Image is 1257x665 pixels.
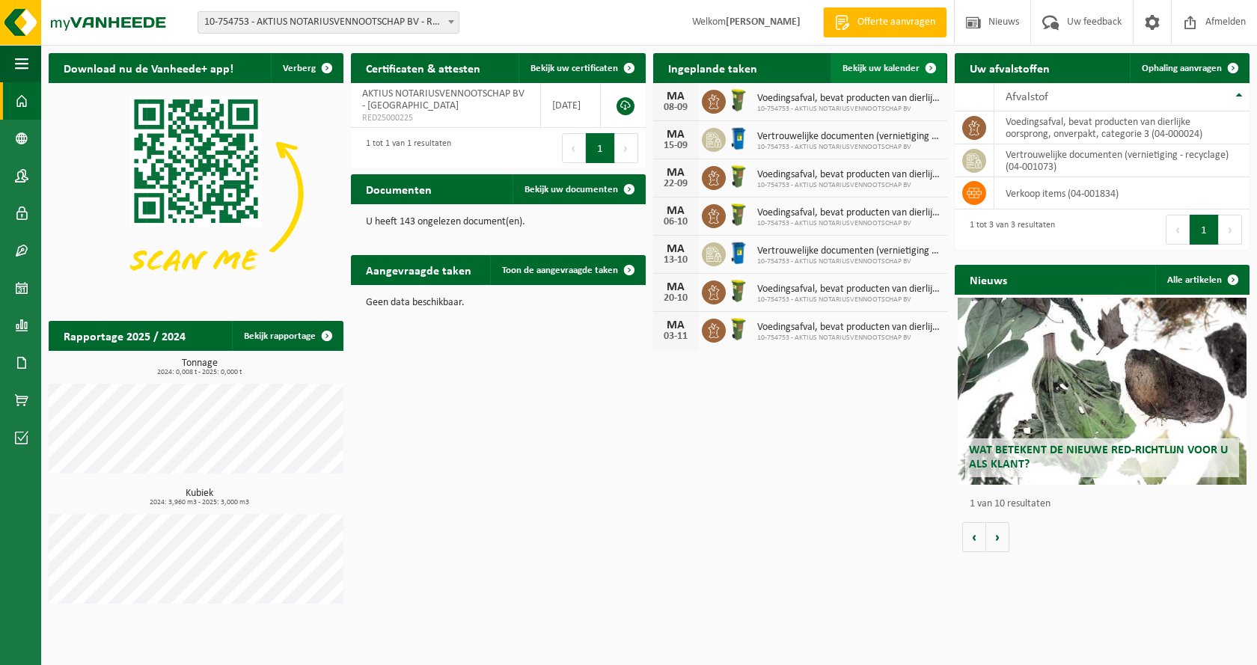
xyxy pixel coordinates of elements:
[1130,53,1248,83] a: Ophaling aanvragen
[726,16,801,28] strong: [PERSON_NAME]
[842,64,920,73] span: Bekijk uw kalender
[757,105,941,114] span: 10-754753 - AKTIUS NOTARIUSVENNOOTSCHAP BV
[1190,215,1219,245] button: 1
[366,217,631,227] p: U heeft 143 ongelezen document(en).
[757,322,941,334] span: Voedingsafval, bevat producten van dierlijke oorsprong, onverpakt, categorie 3
[530,64,618,73] span: Bekijk uw certificaten
[726,126,751,151] img: WB-0240-HPE-BE-09
[271,53,342,83] button: Verberg
[56,369,343,376] span: 2024: 0,008 t - 2025: 0,000 t
[653,53,772,82] h2: Ingeplande taken
[1006,91,1048,103] span: Afvalstof
[661,293,691,304] div: 20-10
[1142,64,1222,73] span: Ophaling aanvragen
[49,321,201,350] h2: Rapportage 2025 / 2024
[726,88,751,113] img: WB-0060-HPE-GN-51
[490,255,644,285] a: Toon de aangevraagde taken
[541,83,601,128] td: [DATE]
[757,295,941,304] span: 10-754753 - AKTIUS NOTARIUSVENNOOTSCHAP BV
[726,278,751,304] img: WB-0060-HPE-GN-51
[56,488,343,506] h3: Kubiek
[366,298,631,308] p: Geen data beschikbaar.
[661,91,691,102] div: MA
[358,132,451,165] div: 1 tot 1 van 1 resultaten
[586,133,615,163] button: 1
[823,7,946,37] a: Offerte aanvragen
[502,266,618,275] span: Toon de aangevraagde taken
[970,499,1242,509] p: 1 van 10 resultaten
[362,112,530,124] span: RED25000225
[56,499,343,506] span: 2024: 3,960 m3 - 2025: 3,000 m3
[49,53,248,82] h2: Download nu de Vanheede+ app!
[994,144,1250,177] td: vertrouwelijke documenten (vernietiging - recyclage) (04-001073)
[854,15,939,30] span: Offerte aanvragen
[962,522,986,552] button: Vorige
[198,12,459,33] span: 10-754753 - AKTIUS NOTARIUSVENNOOTSCHAP BV - ROESELARE
[661,129,691,141] div: MA
[49,83,343,304] img: Download de VHEPlus App
[362,88,524,111] span: AKTIUS NOTARIUSVENNOOTSCHAP BV - [GEOGRAPHIC_DATA]
[283,64,316,73] span: Verberg
[994,177,1250,209] td: verkoop items (04-001834)
[519,53,644,83] a: Bekijk uw certificaten
[661,217,691,227] div: 06-10
[661,141,691,151] div: 15-09
[831,53,946,83] a: Bekijk uw kalender
[994,111,1250,144] td: voedingsafval, bevat producten van dierlijke oorsprong, onverpakt, categorie 3 (04-000024)
[351,255,486,284] h2: Aangevraagde taken
[726,164,751,189] img: WB-0060-HPE-GN-51
[757,257,941,266] span: 10-754753 - AKTIUS NOTARIUSVENNOOTSCHAP BV
[351,174,447,203] h2: Documenten
[757,334,941,343] span: 10-754753 - AKTIUS NOTARIUSVENNOOTSCHAP BV
[661,243,691,255] div: MA
[757,284,941,295] span: Voedingsafval, bevat producten van dierlijke oorsprong, onverpakt, categorie 3
[661,255,691,266] div: 13-10
[615,133,638,163] button: Next
[562,133,586,163] button: Previous
[198,11,459,34] span: 10-754753 - AKTIUS NOTARIUSVENNOOTSCHAP BV - ROESELARE
[1155,265,1248,295] a: Alle artikelen
[757,93,941,105] span: Voedingsafval, bevat producten van dierlijke oorsprong, onverpakt, categorie 3
[661,319,691,331] div: MA
[661,167,691,179] div: MA
[351,53,495,82] h2: Certificaten & attesten
[524,185,618,194] span: Bekijk uw documenten
[958,298,1247,485] a: Wat betekent de nieuwe RED-richtlijn voor u als klant?
[726,202,751,227] img: WB-0060-HPE-GN-51
[726,316,751,342] img: WB-0060-HPE-GN-51
[1219,215,1242,245] button: Next
[757,169,941,181] span: Voedingsafval, bevat producten van dierlijke oorsprong, onverpakt, categorie 3
[661,205,691,217] div: MA
[232,321,342,351] a: Bekijk rapportage
[661,331,691,342] div: 03-11
[661,179,691,189] div: 22-09
[1166,215,1190,245] button: Previous
[726,240,751,266] img: WB-0240-HPE-BE-09
[513,174,644,204] a: Bekijk uw documenten
[56,358,343,376] h3: Tonnage
[757,245,941,257] span: Vertrouwelijke documenten (vernietiging - recyclage)
[757,143,941,152] span: 10-754753 - AKTIUS NOTARIUSVENNOOTSCHAP BV
[661,102,691,113] div: 08-09
[962,213,1055,246] div: 1 tot 3 van 3 resultaten
[757,181,941,190] span: 10-754753 - AKTIUS NOTARIUSVENNOOTSCHAP BV
[757,219,941,228] span: 10-754753 - AKTIUS NOTARIUSVENNOOTSCHAP BV
[757,207,941,219] span: Voedingsafval, bevat producten van dierlijke oorsprong, onverpakt, categorie 3
[955,265,1022,294] h2: Nieuws
[955,53,1065,82] h2: Uw afvalstoffen
[986,522,1009,552] button: Volgende
[757,131,941,143] span: Vertrouwelijke documenten (vernietiging - recyclage)
[661,281,691,293] div: MA
[969,444,1228,471] span: Wat betekent de nieuwe RED-richtlijn voor u als klant?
